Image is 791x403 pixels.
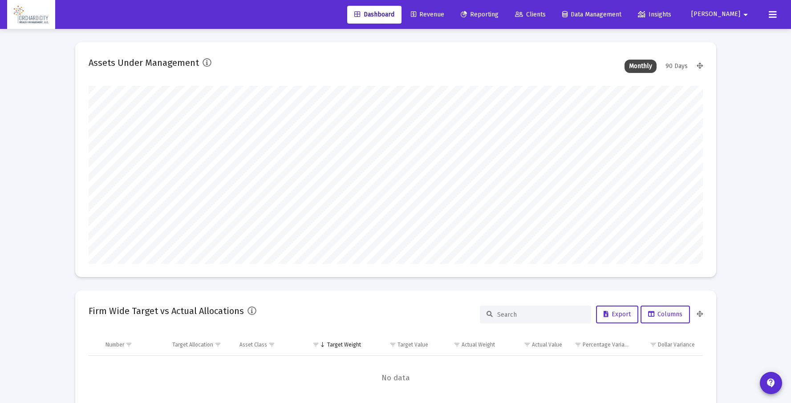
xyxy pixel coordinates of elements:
[126,341,132,348] span: Show filter options for column 'Number'
[641,306,690,323] button: Columns
[398,341,428,348] div: Target Value
[524,341,531,348] span: Show filter options for column 'Actual Value'
[389,341,396,348] span: Show filter options for column 'Target Value'
[658,341,695,348] div: Dollar Variance
[691,11,740,18] span: [PERSON_NAME]
[462,341,495,348] div: Actual Weight
[575,341,581,348] span: Show filter options for column 'Percentage Variance'
[99,334,166,355] td: Column Number
[681,5,762,23] button: [PERSON_NAME]
[515,11,546,18] span: Clients
[89,373,703,383] span: No data
[327,341,361,348] div: Target Weight
[89,304,244,318] h2: Firm Wide Target vs Actual Allocations
[215,341,221,348] span: Show filter options for column 'Target Allocation'
[638,11,671,18] span: Insights
[411,11,444,18] span: Revenue
[354,11,394,18] span: Dashboard
[508,6,553,24] a: Clients
[583,341,630,348] div: Percentage Variance
[625,60,657,73] div: Monthly
[172,341,213,348] div: Target Allocation
[766,378,776,388] mat-icon: contact_support
[89,334,703,400] div: Data grid
[233,334,300,355] td: Column Asset Class
[501,334,568,355] td: Column Actual Value
[497,311,584,318] input: Search
[89,56,199,70] h2: Assets Under Management
[661,60,692,73] div: 90 Days
[636,334,703,355] td: Column Dollar Variance
[300,334,367,355] td: Column Target Weight
[434,334,502,355] td: Column Actual Weight
[166,334,233,355] td: Column Target Allocation
[562,11,621,18] span: Data Management
[105,341,124,348] div: Number
[596,306,638,323] button: Export
[268,341,275,348] span: Show filter options for column 'Asset Class'
[555,6,629,24] a: Data Management
[367,334,434,355] td: Column Target Value
[14,6,49,24] img: Dashboard
[604,310,631,318] span: Export
[648,310,682,318] span: Columns
[532,341,562,348] div: Actual Value
[454,341,460,348] span: Show filter options for column 'Actual Weight'
[404,6,451,24] a: Revenue
[239,341,267,348] div: Asset Class
[454,6,506,24] a: Reporting
[631,6,678,24] a: Insights
[650,341,657,348] span: Show filter options for column 'Dollar Variance'
[347,6,402,24] a: Dashboard
[740,6,751,24] mat-icon: arrow_drop_down
[312,341,319,348] span: Show filter options for column 'Target Weight'
[568,334,636,355] td: Column Percentage Variance
[461,11,499,18] span: Reporting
